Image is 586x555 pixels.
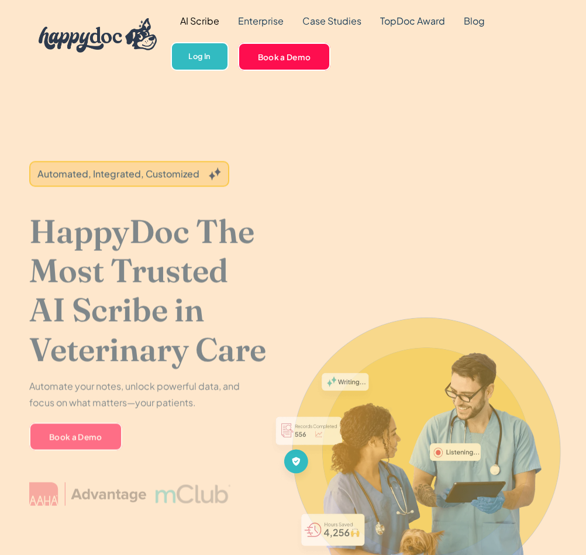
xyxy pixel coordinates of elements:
img: AAHA Advantage logo [29,482,146,505]
a: Log In [171,42,229,71]
img: HappyDoc Logo: A happy dog with his ear up, listening. [39,18,157,52]
img: mclub logo [156,484,230,503]
a: Book a Demo [29,422,122,450]
h1: HappyDoc The Most Trusted AI Scribe in Veterinary Care [29,211,267,368]
a: home [29,15,157,55]
a: Book a Demo [238,43,331,71]
div: Automated, Integrated, Customized [37,167,199,181]
img: Grey sparkles. [209,167,221,180]
p: Automate your notes, unlock powerful data, and focus on what matters—your patients. [29,378,267,411]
